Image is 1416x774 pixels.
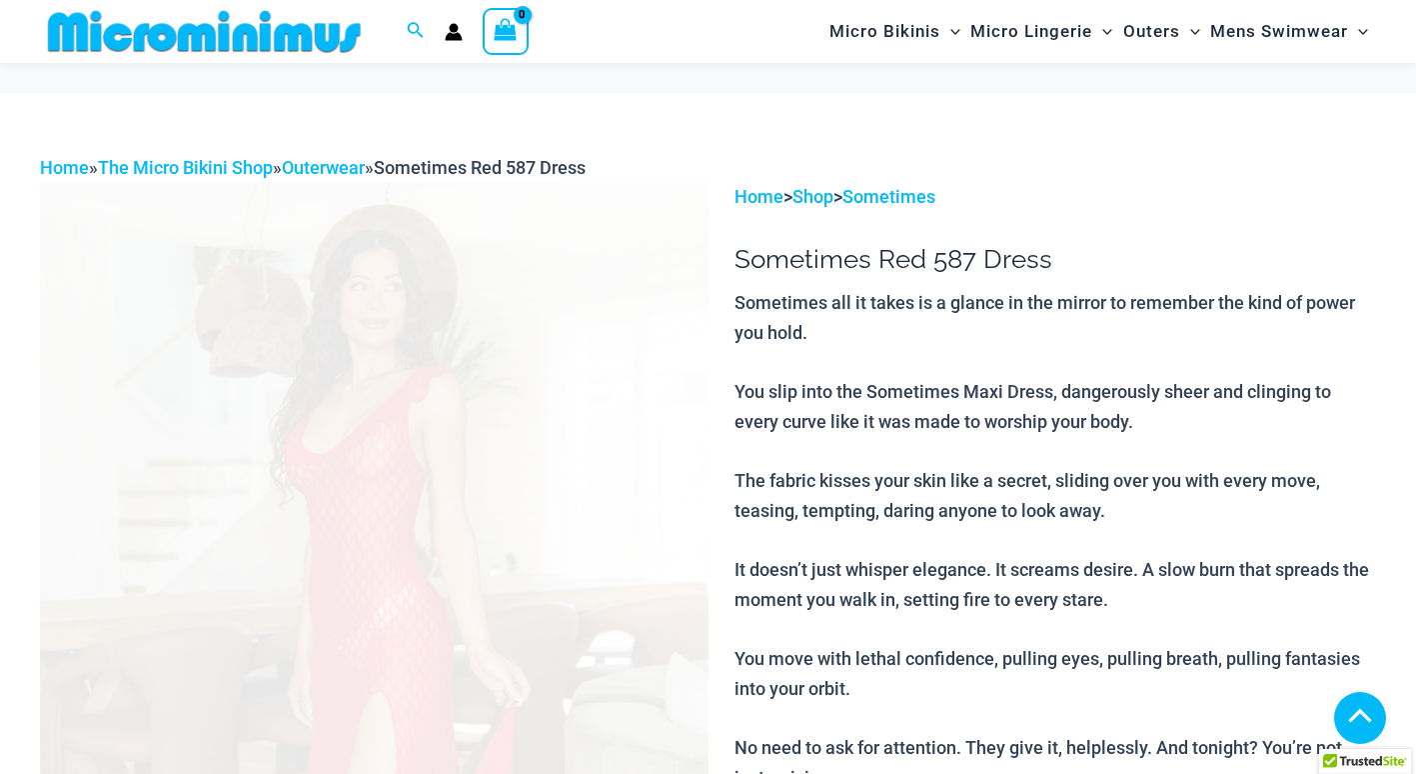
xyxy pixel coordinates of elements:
a: View Shopping Cart, empty [483,8,529,54]
a: Micro BikinisMenu ToggleMenu Toggle [824,6,965,57]
a: Home [734,186,783,207]
span: Sometimes Red 587 Dress [374,157,586,178]
span: Menu Toggle [1092,6,1112,57]
a: Outerwear [282,157,365,178]
span: Menu Toggle [1180,6,1200,57]
img: MM SHOP LOGO FLAT [40,9,369,54]
span: Mens Swimwear [1210,6,1348,57]
nav: Site Navigation [821,3,1376,60]
p: > > [734,182,1376,212]
h1: Sometimes Red 587 Dress [734,244,1376,275]
a: Sometimes [842,186,935,207]
span: Micro Bikinis [829,6,940,57]
a: Search icon link [407,19,425,44]
span: Outers [1123,6,1180,57]
a: Account icon link [445,23,463,41]
a: Micro LingerieMenu ToggleMenu Toggle [965,6,1117,57]
span: Menu Toggle [940,6,960,57]
span: Menu Toggle [1348,6,1368,57]
a: Mens SwimwearMenu ToggleMenu Toggle [1205,6,1373,57]
span: Micro Lingerie [970,6,1092,57]
span: » » » [40,157,586,178]
a: The Micro Bikini Shop [98,157,273,178]
a: Shop [792,186,833,207]
a: Home [40,157,89,178]
a: OutersMenu ToggleMenu Toggle [1118,6,1205,57]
